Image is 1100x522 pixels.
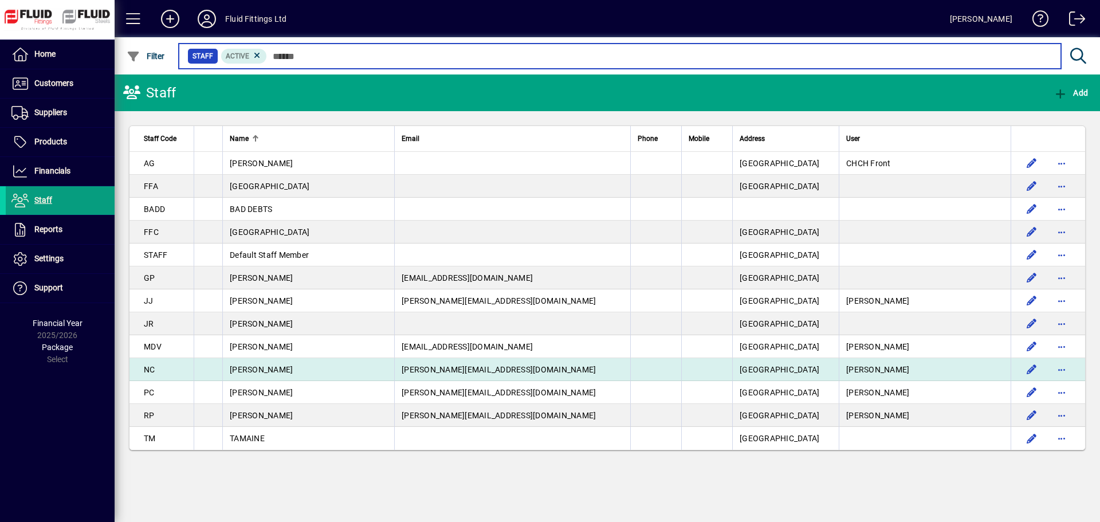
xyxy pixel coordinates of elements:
button: Edit [1023,200,1041,218]
td: [GEOGRAPHIC_DATA] [732,427,839,450]
span: [PERSON_NAME] [846,342,909,351]
span: [PERSON_NAME][EMAIL_ADDRESS][DOMAIN_NAME] [402,388,596,397]
div: Name [230,132,387,145]
span: PC [144,388,155,397]
span: Phone [638,132,658,145]
div: Staff [123,84,176,102]
span: Reports [34,225,62,234]
a: Reports [6,215,115,244]
td: [GEOGRAPHIC_DATA] [732,175,839,198]
button: More options [1052,383,1071,402]
span: CHCH Front [846,159,891,168]
td: [GEOGRAPHIC_DATA] [732,221,839,244]
button: Filter [124,46,168,66]
a: Products [6,128,115,156]
span: NC [144,365,155,374]
td: [GEOGRAPHIC_DATA] [732,335,839,358]
button: Edit [1023,177,1041,195]
span: GP [144,273,155,282]
td: [GEOGRAPHIC_DATA] [732,289,839,312]
span: Products [34,137,67,146]
span: Staff Code [144,132,176,145]
button: More options [1052,269,1071,287]
button: More options [1052,177,1071,195]
button: More options [1052,315,1071,333]
span: Home [34,49,56,58]
a: Financials [6,157,115,186]
span: AG [144,159,155,168]
td: [GEOGRAPHIC_DATA] [732,244,839,266]
button: More options [1052,200,1071,218]
span: Financial Year [33,319,82,328]
span: Email [402,132,419,145]
span: FFA [144,182,158,191]
td: [GEOGRAPHIC_DATA] [732,152,839,175]
button: More options [1052,292,1071,310]
button: Edit [1023,269,1041,287]
span: MDV [144,342,162,351]
a: Logout [1060,2,1086,40]
a: Knowledge Base [1024,2,1049,40]
span: JR [144,319,154,328]
button: Edit [1023,154,1041,172]
span: [PERSON_NAME] [230,365,293,374]
a: Customers [6,69,115,98]
span: [PERSON_NAME] [230,273,293,282]
span: [PERSON_NAME] [230,411,293,420]
td: [GEOGRAPHIC_DATA] [732,358,839,381]
button: Edit [1023,246,1041,264]
td: [GEOGRAPHIC_DATA] [732,266,839,289]
mat-chip: Activation Status: Active [221,49,267,64]
span: Staff [34,195,52,205]
span: User [846,132,860,145]
button: More options [1052,246,1071,264]
span: Staff [192,50,213,62]
span: [PERSON_NAME][EMAIL_ADDRESS][DOMAIN_NAME] [402,365,596,374]
span: Financials [34,166,70,175]
span: RP [144,411,155,420]
span: Active [226,52,249,60]
span: BAD DEBTS [230,205,272,214]
button: Edit [1023,383,1041,402]
div: User [846,132,1004,145]
div: Fluid Fittings Ltd [225,10,286,28]
span: Customers [34,79,73,88]
td: [GEOGRAPHIC_DATA] [732,381,839,404]
span: [PERSON_NAME] [846,388,909,397]
div: Phone [638,132,674,145]
button: Add [1051,83,1091,103]
td: [GEOGRAPHIC_DATA] [732,404,839,427]
button: Edit [1023,337,1041,356]
span: [PERSON_NAME] [846,296,909,305]
span: [PERSON_NAME] [230,159,293,168]
button: More options [1052,337,1071,356]
span: TM [144,434,156,443]
a: Settings [6,245,115,273]
span: BADD [144,205,165,214]
span: [GEOGRAPHIC_DATA] [230,182,309,191]
span: JJ [144,296,154,305]
span: [PERSON_NAME] [230,388,293,397]
span: [PERSON_NAME] [230,342,293,351]
span: Mobile [689,132,709,145]
span: [GEOGRAPHIC_DATA] [230,227,309,237]
span: Add [1054,88,1088,97]
span: Support [34,283,63,292]
button: Edit [1023,360,1041,379]
button: Profile [188,9,225,29]
span: [EMAIL_ADDRESS][DOMAIN_NAME] [402,273,533,282]
span: [PERSON_NAME][EMAIL_ADDRESS][DOMAIN_NAME] [402,411,596,420]
button: More options [1052,406,1071,425]
button: Add [152,9,188,29]
button: More options [1052,360,1071,379]
button: More options [1052,223,1071,241]
span: Package [42,343,73,352]
button: More options [1052,154,1071,172]
td: [GEOGRAPHIC_DATA] [732,312,839,335]
span: [EMAIL_ADDRESS][DOMAIN_NAME] [402,342,533,351]
span: Suppliers [34,108,67,117]
div: Mobile [689,132,725,145]
span: [PERSON_NAME] [230,319,293,328]
span: Name [230,132,249,145]
a: Home [6,40,115,69]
